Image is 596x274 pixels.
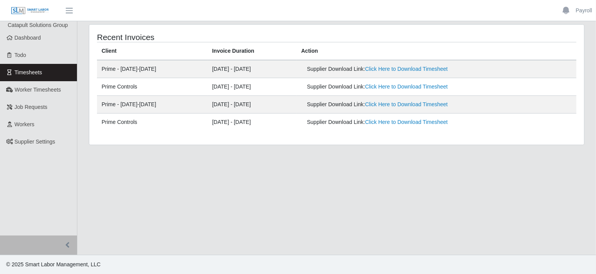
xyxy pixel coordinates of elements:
h4: Recent Invoices [97,32,290,42]
td: Prime - [DATE]-[DATE] [97,96,207,114]
td: [DATE] - [DATE] [207,96,297,114]
div: Supplier Download Link: [307,65,476,73]
span: Catapult Solutions Group [8,22,68,28]
div: Supplier Download Link: [307,100,476,109]
td: Prime Controls [97,78,207,96]
th: Invoice Duration [207,42,297,60]
img: SLM Logo [11,7,49,15]
span: © 2025 Smart Labor Management, LLC [6,261,100,267]
div: Supplier Download Link: [307,118,476,126]
th: Action [297,42,576,60]
a: Click Here to Download Timesheet [365,101,448,107]
th: Client [97,42,207,60]
td: [DATE] - [DATE] [207,114,297,131]
td: [DATE] - [DATE] [207,78,297,96]
span: Worker Timesheets [15,87,61,93]
a: Click Here to Download Timesheet [365,84,448,90]
span: Workers [15,121,35,127]
td: Prime Controls [97,114,207,131]
td: [DATE] - [DATE] [207,60,297,78]
span: Todo [15,52,26,58]
div: Supplier Download Link: [307,83,476,91]
a: Click Here to Download Timesheet [365,66,448,72]
td: Prime - [DATE]-[DATE] [97,60,207,78]
span: Timesheets [15,69,42,75]
a: Click Here to Download Timesheet [365,119,448,125]
a: Payroll [576,7,592,15]
span: Job Requests [15,104,48,110]
span: Dashboard [15,35,41,41]
span: Supplier Settings [15,139,55,145]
